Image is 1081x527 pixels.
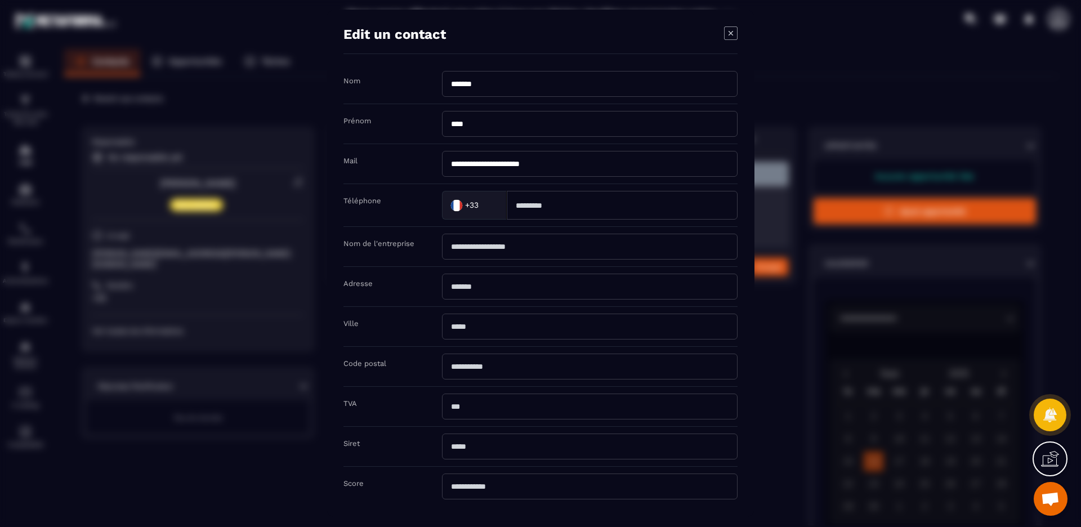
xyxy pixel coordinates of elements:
label: Téléphone [343,196,381,205]
label: Ville [343,319,359,328]
label: TVA [343,399,357,408]
label: Nom de l'entreprise [343,239,414,248]
label: Adresse [343,279,373,288]
label: Code postal [343,359,386,368]
label: Nom [343,77,360,85]
span: +33 [465,200,479,211]
label: Siret [343,439,360,448]
h4: Edit un contact [343,26,446,42]
div: Search for option [442,191,507,220]
label: Mail [343,157,358,165]
input: Search for option [481,196,495,213]
label: Prénom [343,117,371,125]
label: Score [343,479,364,488]
div: Ouvrir le chat [1034,482,1067,516]
img: Country Flag [445,194,468,216]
